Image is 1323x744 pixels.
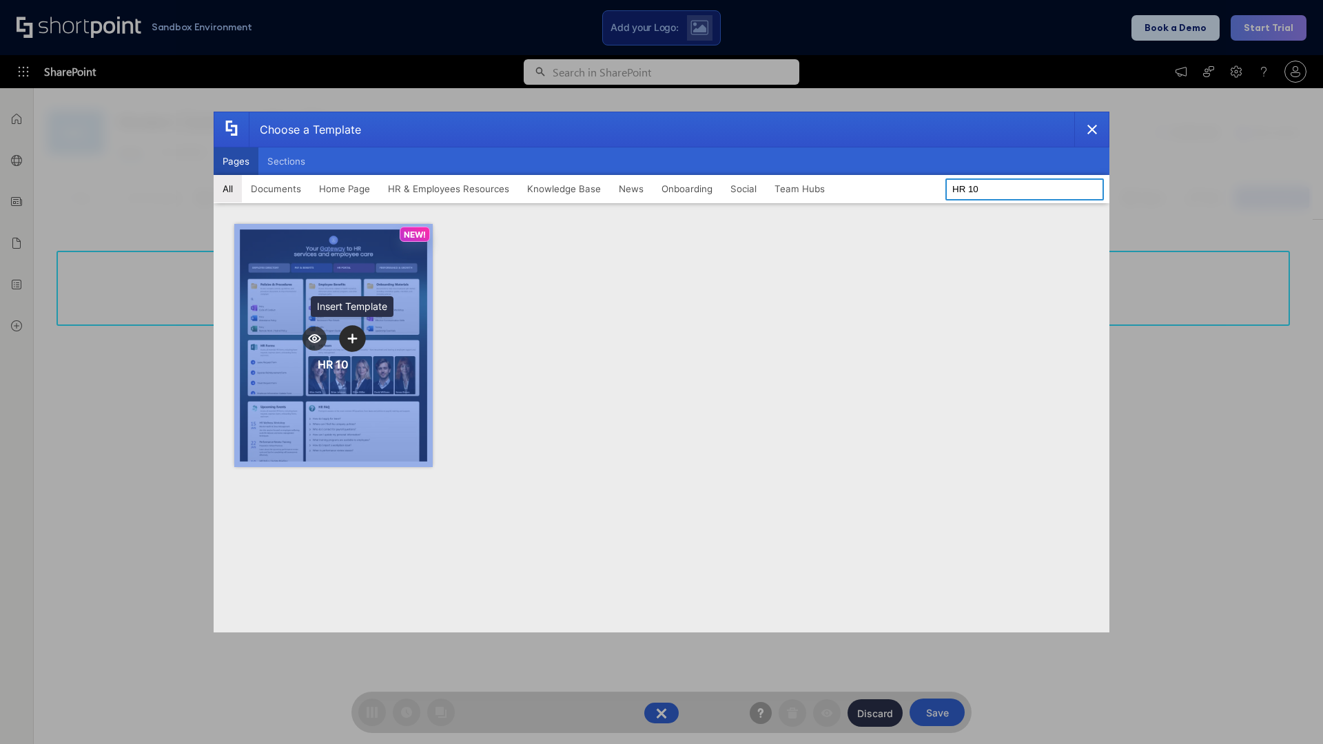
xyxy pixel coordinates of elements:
button: Team Hubs [766,175,834,203]
button: Social [721,175,766,203]
div: template selector [214,112,1109,632]
iframe: Chat Widget [1254,678,1323,744]
button: Pages [214,147,258,175]
div: HR 10 [318,358,349,371]
button: News [610,175,653,203]
button: Documents [242,175,310,203]
button: Onboarding [653,175,721,203]
button: Knowledge Base [518,175,610,203]
button: Sections [258,147,314,175]
button: Home Page [310,175,379,203]
button: HR & Employees Resources [379,175,518,203]
button: All [214,175,242,203]
div: Choose a Template [249,112,361,147]
input: Search [945,178,1104,200]
p: NEW! [404,229,426,240]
